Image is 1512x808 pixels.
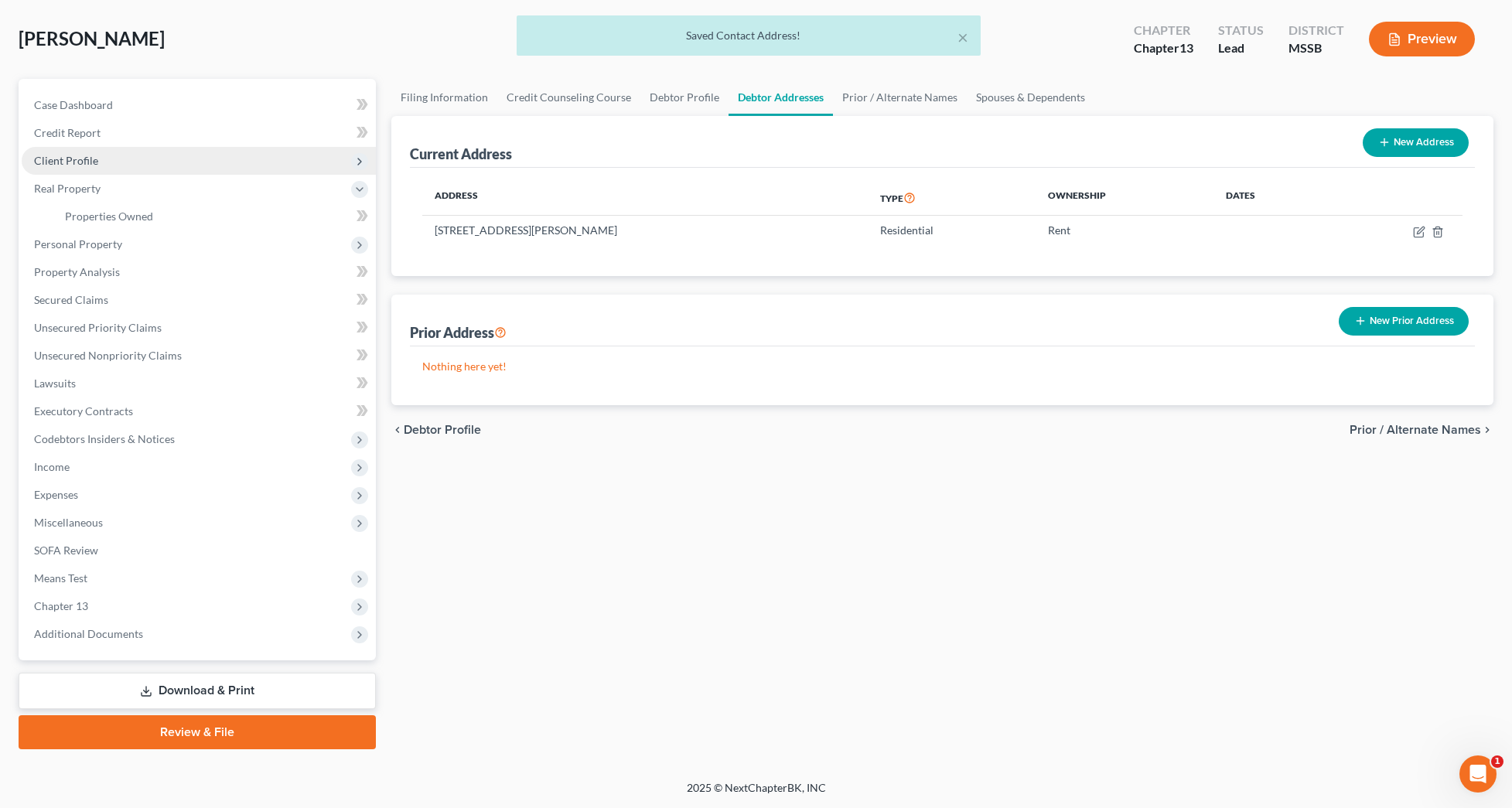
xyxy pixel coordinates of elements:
[1339,307,1469,336] button: New Prior Address
[65,210,153,223] span: Properties Owned
[410,145,512,163] div: Current Address
[22,370,376,397] a: Lawsuits
[22,286,376,314] a: Secured Claims
[34,126,101,139] span: Credit Report
[967,79,1094,116] a: Spouses & Dependents
[22,342,376,370] a: Unsecured Nonpriority Claims
[34,404,133,418] span: Executory Contracts
[1459,755,1497,793] iframe: Intercom live chat
[34,265,120,278] span: Property Analysis
[22,119,376,147] a: Credit Report
[391,424,404,436] i: chevron_left
[497,79,640,116] a: Credit Counseling Course
[729,79,833,116] a: Debtor Addresses
[19,673,376,709] a: Download & Print
[34,237,122,251] span: Personal Property
[1481,424,1493,436] i: chevron_right
[34,488,78,501] span: Expenses
[316,780,1197,808] div: 2025 © NextChapterBK, INC
[404,424,481,436] span: Debtor Profile
[422,180,868,216] th: Address
[868,216,1036,245] td: Residential
[1363,128,1469,157] button: New Address
[34,627,143,640] span: Additional Documents
[34,154,98,167] span: Client Profile
[1350,424,1481,436] span: Prior / Alternate Names
[833,79,967,116] a: Prior / Alternate Names
[34,544,98,557] span: SOFA Review
[1036,216,1213,245] td: Rent
[1491,755,1503,768] span: 1
[957,28,968,46] button: ×
[1213,180,1329,216] th: Dates
[22,397,376,425] a: Executory Contracts
[1350,424,1493,436] button: Prior / Alternate Names chevron_right
[34,460,70,473] span: Income
[1036,180,1213,216] th: Ownership
[22,91,376,119] a: Case Dashboard
[19,715,376,749] a: Review & File
[422,216,868,245] td: [STREET_ADDRESS][PERSON_NAME]
[529,28,968,43] div: Saved Contact Address!
[34,432,175,445] span: Codebtors Insiders & Notices
[391,424,481,436] button: chevron_left Debtor Profile
[391,79,497,116] a: Filing Information
[53,203,376,230] a: Properties Owned
[22,314,376,342] a: Unsecured Priority Claims
[22,258,376,286] a: Property Analysis
[640,79,729,116] a: Debtor Profile
[410,323,507,342] div: Prior Address
[34,98,113,111] span: Case Dashboard
[868,180,1036,216] th: Type
[422,359,1463,374] p: Nothing here yet!
[34,321,162,334] span: Unsecured Priority Claims
[34,516,103,529] span: Miscellaneous
[34,182,101,195] span: Real Property
[34,599,88,612] span: Chapter 13
[34,377,76,390] span: Lawsuits
[34,349,182,362] span: Unsecured Nonpriority Claims
[34,293,108,306] span: Secured Claims
[22,537,376,564] a: SOFA Review
[34,571,87,585] span: Means Test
